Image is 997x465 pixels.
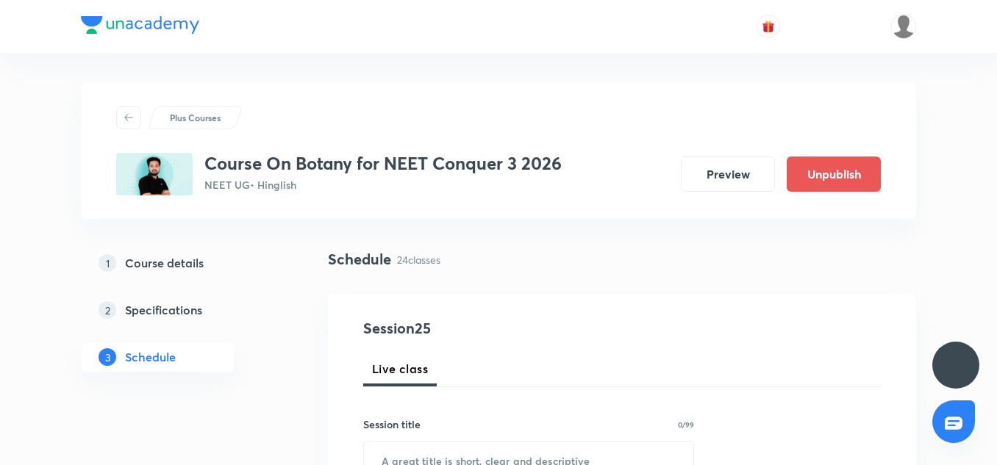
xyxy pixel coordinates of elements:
[116,153,193,195] img: 0755C114-EA44-438A-9C4D-D18A2C2AEDD2_plus.png
[125,301,202,319] h5: Specifications
[81,16,199,34] img: Company Logo
[204,177,562,192] p: NEET UG • Hinglish
[328,248,391,270] h4: Schedule
[99,254,116,272] p: 1
[81,248,281,278] a: 1Course details
[757,15,780,38] button: avatar
[762,20,775,33] img: avatar
[891,14,916,39] img: Arpit Srivastava
[678,421,694,428] p: 0/99
[81,295,281,325] a: 2Specifications
[397,252,440,267] p: 24 classes
[787,156,881,192] button: Unpublish
[372,360,428,378] span: Live class
[947,356,965,374] img: ttu
[363,417,421,432] h6: Session title
[681,156,775,192] button: Preview
[363,317,632,339] h4: Session 25
[99,301,116,319] p: 2
[204,153,562,174] h3: Course On Botany for NEET Conquer 3 2026
[170,111,221,124] p: Plus Courses
[81,16,199,37] a: Company Logo
[125,254,204,272] h5: Course details
[125,348,176,366] h5: Schedule
[99,348,116,366] p: 3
